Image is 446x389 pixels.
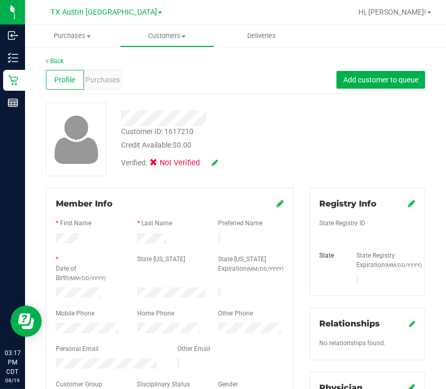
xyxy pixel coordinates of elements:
[8,75,18,86] inline-svg: Retail
[56,199,113,209] span: Member Info
[8,30,18,41] inline-svg: Inbound
[56,309,94,318] label: Mobile Phone
[120,25,215,47] a: Customers
[319,319,380,329] span: Relationships
[60,218,91,228] label: First Name
[358,8,426,16] span: Hi, [PERSON_NAME]!
[121,126,194,137] div: Customer ID: 1617210
[121,157,218,169] div: Verified:
[25,25,120,47] a: Purchases
[86,75,120,86] span: Purchases
[137,254,185,264] label: State [US_STATE]
[8,53,18,63] inline-svg: Inventory
[356,251,415,270] label: State Registry Expiration
[54,75,75,86] span: Profile
[385,262,421,268] span: (MM/DD/YYYY)
[218,218,262,228] label: Preferred Name
[46,57,64,65] a: Back
[233,31,290,41] span: Deliveries
[218,254,284,273] label: State [US_STATE] Expiration
[173,141,191,149] span: $0.00
[56,344,99,354] label: Personal Email
[218,380,238,389] label: Gender
[218,309,253,318] label: Other Phone
[56,264,122,283] label: Date of Birth
[49,113,104,166] img: user-icon.png
[25,31,120,41] span: Purchases
[8,98,18,108] inline-svg: Reports
[141,218,172,228] label: Last Name
[336,71,425,89] button: Add customer to queue
[5,348,20,376] p: 03:17 PM CDT
[247,266,283,272] span: (MM/DD/YYYY)
[56,380,102,389] label: Customer Group
[137,309,174,318] label: Home Phone
[5,376,20,384] p: 08/19
[10,306,42,337] iframe: Resource center
[120,31,214,41] span: Customers
[137,380,190,389] label: Disciplinary Status
[319,199,377,209] span: Registry Info
[121,140,303,151] div: Credit Available:
[319,338,385,348] label: No relationships found.
[319,218,365,228] label: State Registry ID
[343,76,418,84] span: Add customer to queue
[214,25,309,47] a: Deliveries
[311,251,348,260] div: State
[51,8,157,17] span: TX Austin [GEOGRAPHIC_DATA]
[69,275,105,281] span: (MM/DD/YYYY)
[177,344,210,354] label: Other Email
[160,157,201,169] span: Not Verified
